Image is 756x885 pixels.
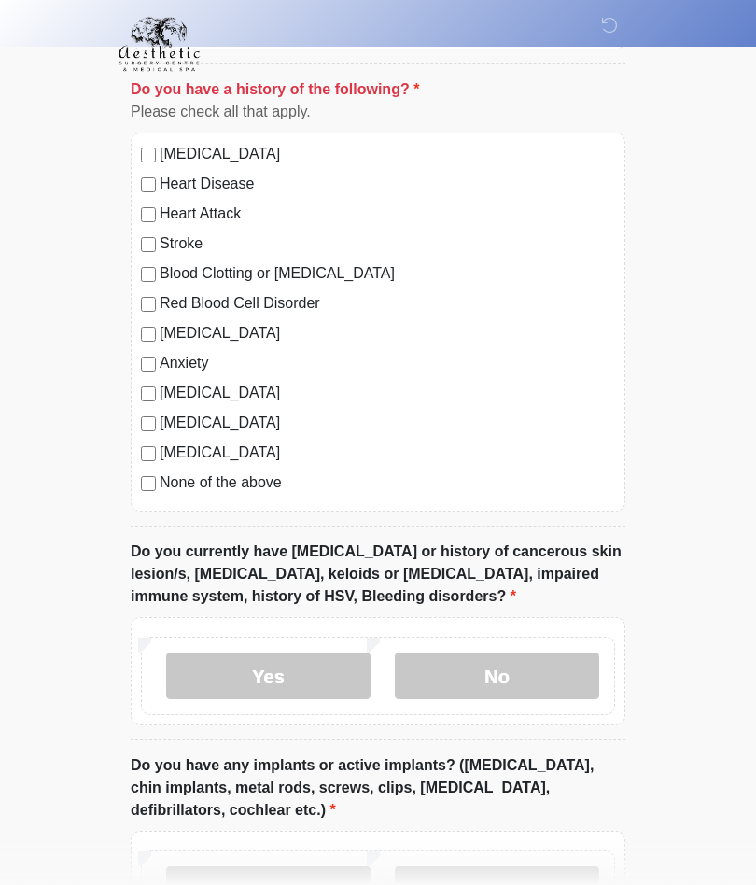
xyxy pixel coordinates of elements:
input: Anxiety [141,357,156,372]
input: None of the above [141,476,156,491]
label: Yes [166,653,371,699]
input: [MEDICAL_DATA] [141,446,156,461]
input: [MEDICAL_DATA] [141,416,156,431]
label: Red Blood Cell Disorder [160,292,615,315]
label: [MEDICAL_DATA] [160,322,615,344]
input: [MEDICAL_DATA] [141,147,156,162]
label: [MEDICAL_DATA] [160,382,615,404]
label: Do you have a history of the following? [131,78,419,101]
div: Please check all that apply. [131,101,625,123]
input: [MEDICAL_DATA] [141,327,156,342]
label: Heart Attack [160,203,615,225]
label: [MEDICAL_DATA] [160,412,615,434]
img: Aesthetic Surgery Centre, PLLC Logo [112,14,206,74]
label: Stroke [160,232,615,255]
input: Stroke [141,237,156,252]
label: Blood Clotting or [MEDICAL_DATA] [160,262,615,285]
label: No [395,653,599,699]
label: Anxiety [160,352,615,374]
input: [MEDICAL_DATA] [141,386,156,401]
label: [MEDICAL_DATA] [160,442,615,464]
label: Do you have any implants or active implants? ([MEDICAL_DATA], chin implants, metal rods, screws, ... [131,754,625,822]
input: Red Blood Cell Disorder [141,297,156,312]
input: Blood Clotting or [MEDICAL_DATA] [141,267,156,282]
label: None of the above [160,471,615,494]
label: [MEDICAL_DATA] [160,143,615,165]
input: Heart Disease [141,177,156,192]
input: Heart Attack [141,207,156,222]
label: Do you currently have [MEDICAL_DATA] or history of cancerous skin lesion/s, [MEDICAL_DATA], keloi... [131,541,625,608]
label: Heart Disease [160,173,615,195]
